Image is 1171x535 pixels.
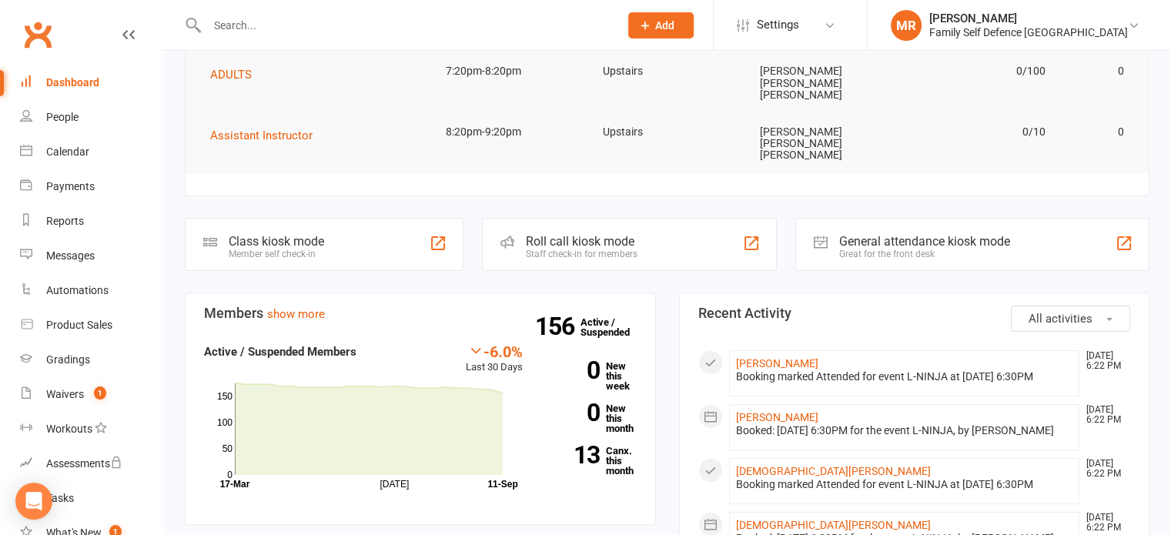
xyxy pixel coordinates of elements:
[546,401,600,424] strong: 0
[580,306,648,349] a: 156Active / Suspended
[432,53,589,89] td: 7:20pm-8:20pm
[202,15,608,36] input: Search...
[20,204,162,239] a: Reports
[902,53,1059,89] td: 0/100
[46,249,95,262] div: Messages
[20,169,162,204] a: Payments
[589,53,746,89] td: Upstairs
[526,249,637,259] div: Staff check-in for members
[20,446,162,481] a: Assessments
[210,68,252,82] span: ADULTS
[546,361,637,391] a: 0New this week
[20,481,162,516] a: Tasks
[929,25,1128,39] div: Family Self Defence [GEOGRAPHIC_DATA]
[839,249,1010,259] div: Great for the front desk
[546,446,637,476] a: 13Canx. this month
[1079,513,1129,533] time: [DATE] 6:22 PM
[1079,459,1129,479] time: [DATE] 6:22 PM
[1059,53,1138,89] td: 0
[628,12,694,38] button: Add
[1079,351,1129,371] time: [DATE] 6:22 PM
[18,15,57,54] a: Clubworx
[902,114,1059,150] td: 0/10
[20,100,162,135] a: People
[839,234,1010,249] div: General attendance kiosk mode
[757,8,799,42] span: Settings
[929,12,1128,25] div: [PERSON_NAME]
[432,114,589,150] td: 8:20pm-9:20pm
[15,483,52,520] div: Open Intercom Messenger
[736,424,1073,437] div: Booked: [DATE] 6:30PM for the event L-NINJA, by [PERSON_NAME]
[20,65,162,100] a: Dashboard
[94,386,106,400] span: 1
[745,114,902,174] td: [PERSON_NAME] [PERSON_NAME] [PERSON_NAME]
[46,284,109,296] div: Automations
[466,343,523,376] div: Last 30 Days
[655,19,674,32] span: Add
[46,111,79,123] div: People
[736,357,818,369] a: [PERSON_NAME]
[1011,306,1130,332] button: All activities
[204,345,356,359] strong: Active / Suspended Members
[46,76,99,89] div: Dashboard
[46,423,92,435] div: Workouts
[46,388,84,400] div: Waivers
[210,65,263,84] button: ADULTS
[1029,312,1092,326] span: All activities
[535,315,580,338] strong: 156
[210,129,313,142] span: Assistant Instructor
[736,478,1073,491] div: Booking marked Attended for event L-NINJA at [DATE] 6:30PM
[229,234,324,249] div: Class kiosk mode
[20,135,162,169] a: Calendar
[46,353,90,366] div: Gradings
[46,215,84,227] div: Reports
[546,359,600,382] strong: 0
[267,307,325,321] a: show more
[46,180,95,192] div: Payments
[745,53,902,113] td: [PERSON_NAME] [PERSON_NAME] [PERSON_NAME]
[20,412,162,446] a: Workouts
[20,308,162,343] a: Product Sales
[210,126,323,145] button: Assistant Instructor
[546,443,600,466] strong: 13
[736,465,931,477] a: [DEMOGRAPHIC_DATA][PERSON_NAME]
[736,370,1073,383] div: Booking marked Attended for event L-NINJA at [DATE] 6:30PM
[1059,114,1138,150] td: 0
[204,306,637,321] h3: Members
[46,319,112,331] div: Product Sales
[526,234,637,249] div: Roll call kiosk mode
[20,273,162,308] a: Automations
[589,114,746,150] td: Upstairs
[891,10,922,41] div: MR
[20,343,162,377] a: Gradings
[46,457,122,470] div: Assessments
[466,343,523,359] div: -6.0%
[736,519,931,531] a: [DEMOGRAPHIC_DATA][PERSON_NAME]
[736,411,818,423] a: [PERSON_NAME]
[46,145,89,158] div: Calendar
[229,249,324,259] div: Member self check-in
[46,492,74,504] div: Tasks
[698,306,1131,321] h3: Recent Activity
[20,377,162,412] a: Waivers 1
[1079,405,1129,425] time: [DATE] 6:22 PM
[546,403,637,433] a: 0New this month
[20,239,162,273] a: Messages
